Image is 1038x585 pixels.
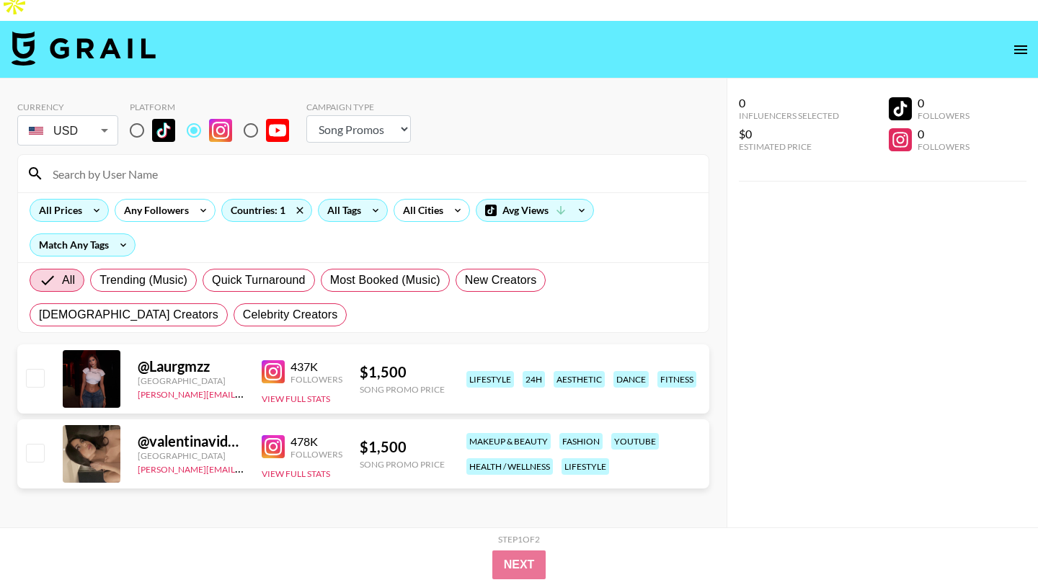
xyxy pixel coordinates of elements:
[138,461,420,475] a: [PERSON_NAME][EMAIL_ADDRESS][PERSON_NAME][DOMAIN_NAME]
[20,118,115,143] div: USD
[319,200,364,221] div: All Tags
[212,272,306,289] span: Quick Turnaround
[966,513,1021,568] iframe: Drift Widget Chat Controller
[262,360,285,383] img: Instagram
[290,360,342,374] div: 437K
[739,127,839,141] div: $0
[360,438,445,456] div: $ 1,500
[30,200,85,221] div: All Prices
[222,200,311,221] div: Countries: 1
[44,162,700,185] input: Search by User Name
[611,433,659,450] div: youtube
[465,272,537,289] span: New Creators
[138,357,244,375] div: @ Laurgmzz
[138,432,244,450] div: @ valentinavidartes
[17,102,118,112] div: Currency
[306,102,411,112] div: Campaign Type
[115,200,192,221] div: Any Followers
[492,550,546,579] button: Next
[360,384,445,395] div: Song Promo Price
[657,371,696,388] div: fitness
[466,371,514,388] div: lifestyle
[138,450,244,461] div: [GEOGRAPHIC_DATA]
[290,449,342,460] div: Followers
[39,306,218,323] span: [DEMOGRAPHIC_DATA] Creators
[523,371,545,388] div: 24h
[262,435,285,458] img: Instagram
[360,363,445,381] div: $ 1,500
[498,534,540,545] div: Step 1 of 2
[918,127,970,141] div: 0
[613,371,649,388] div: dance
[262,393,330,404] button: View Full Stats
[466,433,551,450] div: makeup & beauty
[360,459,445,470] div: Song Promo Price
[130,102,301,112] div: Platform
[918,96,970,110] div: 0
[739,96,839,110] div: 0
[99,272,187,289] span: Trending (Music)
[466,458,553,475] div: health / wellness
[476,200,593,221] div: Avg Views
[1006,35,1035,64] button: open drawer
[554,371,605,388] div: aesthetic
[330,272,440,289] span: Most Booked (Music)
[559,433,603,450] div: fashion
[918,141,970,152] div: Followers
[209,119,232,142] img: Instagram
[12,31,156,66] img: Grail Talent
[30,234,135,256] div: Match Any Tags
[739,110,839,121] div: Influencers Selected
[266,119,289,142] img: YouTube
[739,141,839,152] div: Estimated Price
[918,110,970,121] div: Followers
[243,306,338,323] span: Celebrity Creators
[394,200,446,221] div: All Cities
[262,468,330,479] button: View Full Stats
[290,374,342,385] div: Followers
[138,375,244,386] div: [GEOGRAPHIC_DATA]
[62,272,75,289] span: All
[138,386,351,400] a: [PERSON_NAME][EMAIL_ADDRESS][DOMAIN_NAME]
[152,119,175,142] img: TikTok
[290,434,342,449] div: 478K
[562,458,609,475] div: lifestyle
